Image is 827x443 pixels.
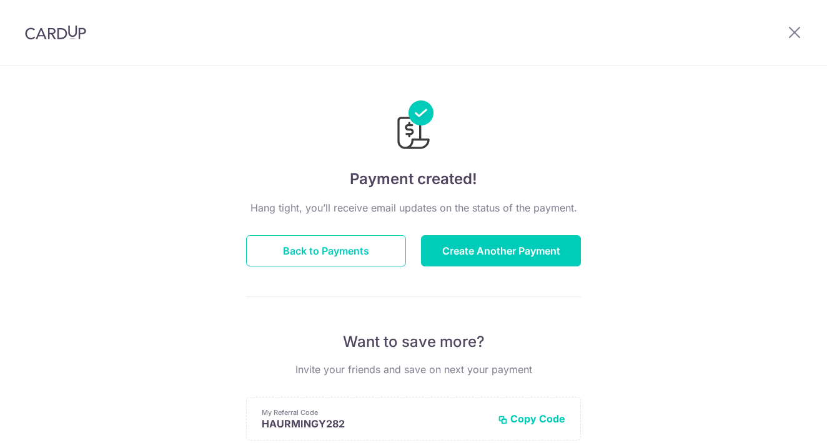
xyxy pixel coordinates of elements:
button: Create Another Payment [421,235,581,266]
h4: Payment created! [246,168,581,190]
button: Copy Code [498,412,565,425]
button: Back to Payments [246,235,406,266]
p: Invite your friends and save on next your payment [246,362,581,377]
p: Want to save more? [246,332,581,352]
p: My Referral Code [262,407,488,417]
p: Hang tight, you’ll receive email updates on the status of the payment. [246,200,581,215]
img: CardUp [25,25,86,40]
img: Payments [394,100,433,153]
p: HAURMINGY282 [262,417,488,430]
